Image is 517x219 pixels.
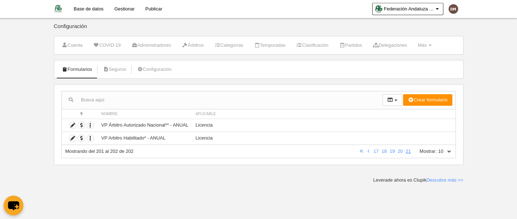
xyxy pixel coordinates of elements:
button: chat-button [4,196,23,215]
a: 17 [372,149,380,154]
a: Árbitros [178,40,208,51]
td: VP Arbitro Habilitado* - ANUAL [98,132,192,145]
td: VP Árbitro Autorizado Nacional** - ANUAL [98,119,192,132]
a: Seguros [99,64,130,75]
img: Oap74nFcuaE6.30x30.jpg [375,5,382,13]
a: Configuración [133,64,175,75]
span: Aplicable [195,112,216,116]
span: Federación Andaluza de Voleibol [384,5,434,13]
a: 18 [380,149,388,154]
img: Federación Andaluza de Voleibol [54,4,63,13]
a: COVID-19 [89,40,125,51]
a: Temporadas [250,40,290,51]
a: Descubre más >> [426,177,463,183]
a: 20 [396,149,404,154]
span: Nombre [101,112,118,116]
a: 19 [388,149,396,154]
input: Busca aquí [62,95,383,105]
label: Mostrar: [412,148,437,155]
span: Mostrando del 201 al 202 de 202 [65,149,134,154]
a: Cuenta [58,40,87,51]
img: c2l6ZT0zMHgzMCZmcz05JnRleHQ9RE0mYmc9NmQ0YzQx.png [449,4,458,14]
a: Formularios [58,64,96,75]
a: Clasificación [292,40,332,51]
div: Leverade ahora es Clupik [373,177,463,183]
a: Administradores [128,40,175,51]
a: Delegaciones [369,40,411,51]
button: Crear formulario [403,94,452,106]
a: Categorías [211,40,247,51]
a: Federación Andaluza de Voleibol [372,3,443,15]
td: Licencia [192,132,455,145]
a: Más [414,40,435,51]
span: Más [418,42,427,48]
a: Partidos [335,40,366,51]
a: 21 [404,149,412,154]
div: Configuración [54,23,463,36]
td: Licencia [192,119,455,132]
